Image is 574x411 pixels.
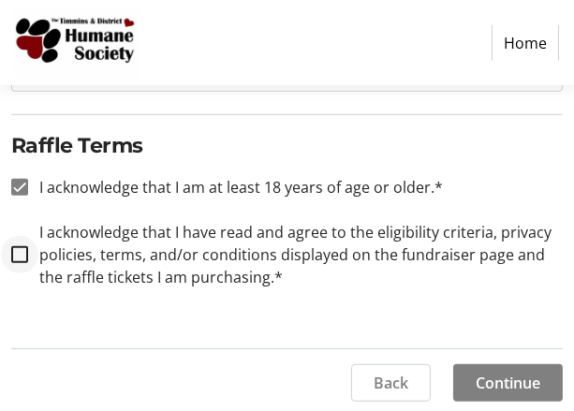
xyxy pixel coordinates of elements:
[374,372,408,394] span: Back
[15,7,140,78] img: Timmins and District Humane Society's Logo
[28,221,563,288] label: I acknowledge that I have read and agree to the eligibility criteria, privacy policies, terms, an...
[492,25,559,61] a: Home
[11,130,563,161] h2: Raffle Terms
[476,372,540,394] span: Continue
[453,364,563,402] button: Continue
[28,176,443,198] label: I acknowledge that I am at least 18 years of age or older.*
[351,364,431,402] button: Back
